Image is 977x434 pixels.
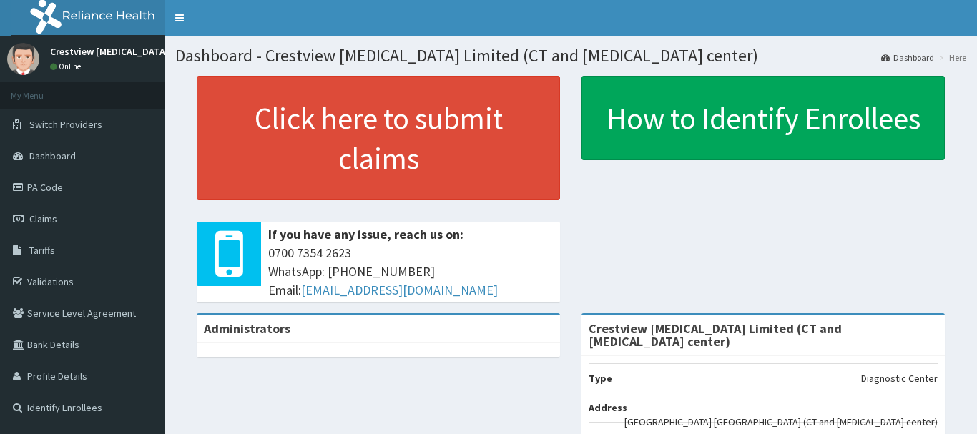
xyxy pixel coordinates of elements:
span: Tariffs [29,244,55,257]
p: [GEOGRAPHIC_DATA] [GEOGRAPHIC_DATA] (CT and [MEDICAL_DATA] center) [624,415,938,429]
a: How to Identify Enrollees [581,76,945,160]
b: If you have any issue, reach us on: [268,226,463,242]
b: Administrators [204,320,290,337]
a: Dashboard [881,51,934,64]
img: User Image [7,43,39,75]
h1: Dashboard - Crestview [MEDICAL_DATA] Limited (CT and [MEDICAL_DATA] center) [175,46,966,65]
b: Type [589,372,612,385]
b: Address [589,401,627,414]
span: Switch Providers [29,118,102,131]
p: Diagnostic Center [861,371,938,385]
a: [EMAIL_ADDRESS][DOMAIN_NAME] [301,282,498,298]
p: Crestview [MEDICAL_DATA] [50,46,169,56]
a: Online [50,61,84,71]
li: Here [936,51,966,64]
span: Claims [29,212,57,225]
strong: Crestview [MEDICAL_DATA] Limited (CT and [MEDICAL_DATA] center) [589,320,842,350]
span: 0700 7354 2623 WhatsApp: [PHONE_NUMBER] Email: [268,244,553,299]
a: Click here to submit claims [197,76,560,200]
span: Dashboard [29,149,76,162]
